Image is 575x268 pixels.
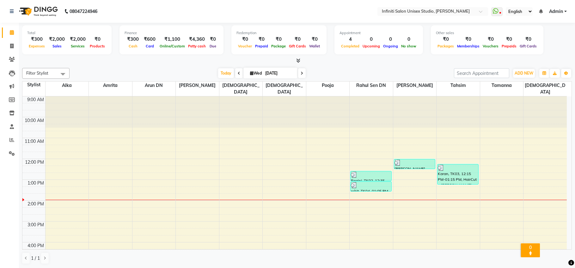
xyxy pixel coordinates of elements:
[518,44,538,48] span: Gift Cards
[393,82,437,89] span: [PERSON_NAME]
[351,182,391,191] div: rohit, TK04, 01:05 PM-01:35 PM, [DEMOGRAPHIC_DATA] Hair Cut
[176,82,219,89] span: [PERSON_NAME]
[248,71,263,76] span: Wed
[436,30,538,36] div: Other sales
[456,44,481,48] span: Memberships
[26,96,45,103] div: 9:00 AM
[144,44,156,48] span: Card
[69,44,86,48] span: Services
[351,171,391,181] div: Ragini, TK02, 12:35 PM-01:05 PM, Trimming
[287,36,308,43] div: ₹0
[27,44,46,48] span: Expenses
[308,36,321,43] div: ₹0
[339,36,361,43] div: 4
[523,82,567,96] span: [DEMOGRAPHIC_DATA]
[26,180,45,186] div: 1:00 PM
[394,159,435,169] div: [PERSON_NAME], TK01, 12:00 PM-12:30 PM, Gel Polish Removal
[26,70,48,76] span: Filter Stylist
[187,36,207,43] div: ₹4,360
[88,36,107,43] div: ₹0
[436,36,456,43] div: ₹0
[23,117,45,124] div: 10:00 AM
[219,82,263,96] span: [DEMOGRAPHIC_DATA]
[270,44,287,48] span: Package
[270,36,287,43] div: ₹0
[400,44,418,48] span: No show
[46,36,67,43] div: ₹2,000
[437,164,478,184] div: Karan, TK03, 12:15 PM-01:15 PM, HairCut + [PERSON_NAME] + Shampoo
[308,44,321,48] span: Wallet
[158,44,187,48] span: Online/Custom
[518,36,538,43] div: ₹0
[361,44,382,48] span: Upcoming
[207,36,218,43] div: ₹0
[236,44,254,48] span: Voucher
[125,30,218,36] div: Finance
[89,82,132,89] span: Amrita
[549,8,563,15] span: Admin
[31,255,40,262] span: 1 / 1
[500,36,518,43] div: ₹0
[208,44,218,48] span: Due
[436,44,456,48] span: Packages
[67,36,88,43] div: ₹2,000
[400,36,418,43] div: 0
[26,222,45,228] div: 3:00 PM
[382,44,400,48] span: Ongoing
[158,36,187,43] div: ₹1,100
[437,82,480,89] span: Tahsim
[88,44,107,48] span: Products
[480,82,523,89] span: Tamanna
[263,82,306,96] span: [DEMOGRAPHIC_DATA]
[306,82,350,89] span: Pooja
[218,68,234,78] span: Today
[339,44,361,48] span: Completed
[51,44,63,48] span: Sales
[515,71,533,76] span: ADD NEW
[141,36,158,43] div: ₹600
[236,36,254,43] div: ₹0
[500,44,518,48] span: Prepaids
[339,30,418,36] div: Appointment
[481,44,500,48] span: Vouchers
[350,82,393,89] span: Rahul Sen DN
[125,36,141,43] div: ₹300
[127,44,139,48] span: Cash
[236,30,321,36] div: Redemption
[254,44,270,48] span: Prepaid
[23,138,45,145] div: 11:00 AM
[46,82,89,89] span: Alka
[26,242,45,249] div: 4:00 PM
[16,3,59,20] img: logo
[522,245,539,250] div: 0
[26,201,45,207] div: 2:00 PM
[24,159,45,166] div: 12:00 PM
[70,3,97,20] b: 08047224946
[382,36,400,43] div: 0
[513,69,535,78] button: ADD NEW
[27,30,107,36] div: Total
[287,44,308,48] span: Gift Cards
[22,82,45,88] div: Stylist
[254,36,270,43] div: ₹0
[454,68,509,78] input: Search Appointment
[456,36,481,43] div: ₹0
[481,36,500,43] div: ₹0
[187,44,207,48] span: Petty cash
[132,82,176,89] span: Arun DN
[27,36,46,43] div: ₹300
[263,69,295,78] input: 2025-09-03
[361,36,382,43] div: 0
